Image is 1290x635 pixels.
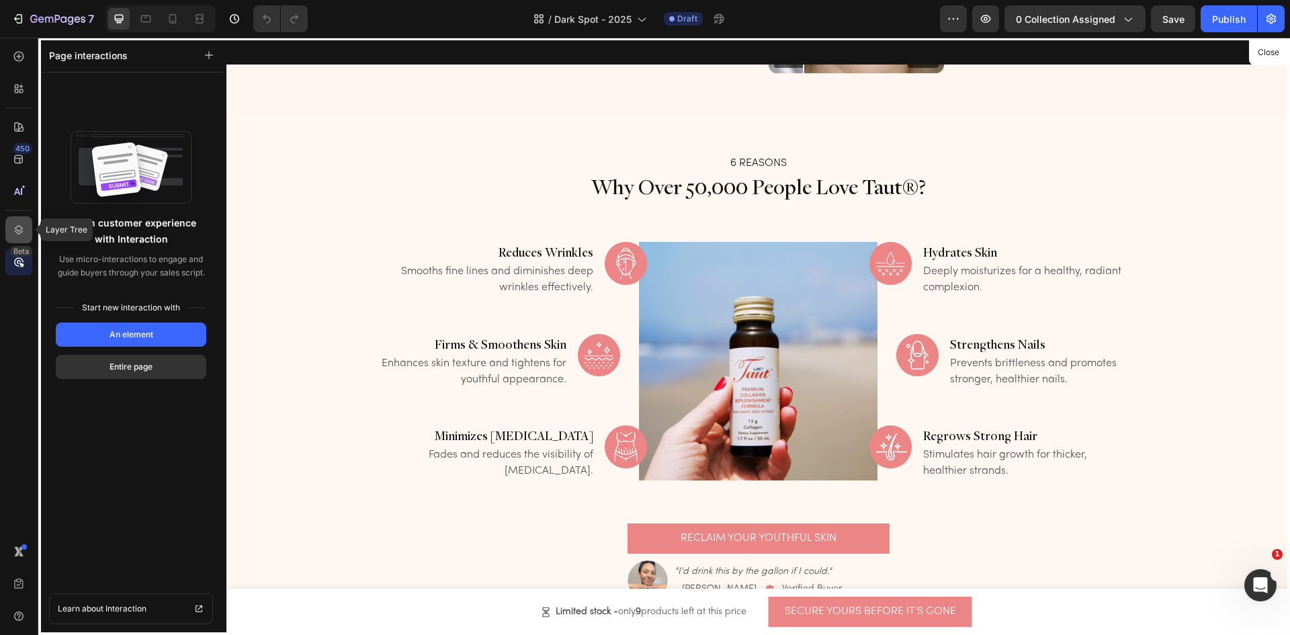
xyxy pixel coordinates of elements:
span: Learn about Interaction [58,602,146,616]
button: Entire page [56,355,206,379]
span: Draft [677,13,697,25]
p: 7 [88,11,94,27]
span: 0 collection assigned [1016,12,1115,26]
span: / [548,12,552,26]
div: Entire page [110,361,153,373]
p: Page interactions [49,48,128,62]
p: Use micro-interactions to engage and guide buyers through your sales script. [56,253,206,280]
div: An element [110,329,153,341]
span: Dark Spot - 2025 [554,12,632,26]
button: 7 [5,5,100,32]
iframe: Design area [226,38,1290,635]
div: Publish [1212,12,1246,26]
p: Enrich customer experience with Interaction [58,215,204,247]
a: Learn about Interaction [49,593,213,624]
button: An element [56,323,206,347]
span: 1 [1272,549,1283,560]
div: Undo/Redo [253,5,308,32]
button: 0 collection assigned [1004,5,1146,32]
p: Start new interaction with [56,301,206,314]
span: Save [1162,13,1185,25]
iframe: Intercom live chat [1244,569,1277,601]
div: 450 [13,143,32,154]
button: Close [1252,43,1285,62]
div: Beta [10,246,32,257]
button: Publish [1201,5,1257,32]
button: Save [1151,5,1195,32]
